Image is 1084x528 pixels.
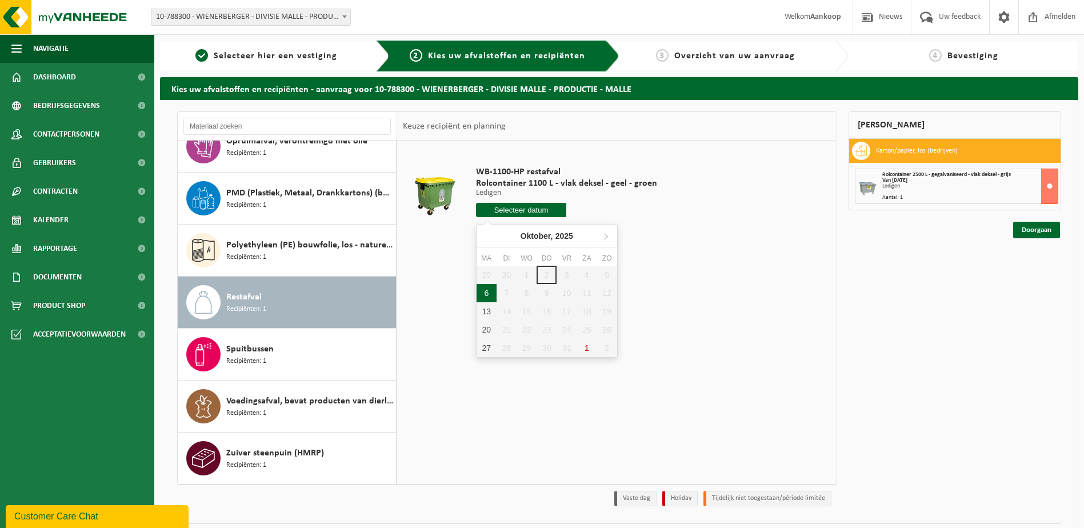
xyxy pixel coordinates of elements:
span: Recipiënten: 1 [226,304,266,315]
span: PMD (Plastiek, Metaal, Drankkartons) (bedrijven) [226,186,393,200]
div: za [577,253,597,264]
button: Restafval Recipiënten: 1 [178,277,397,329]
h3: Karton/papier, los (bedrijven) [876,142,958,160]
span: Rapportage [33,234,77,263]
i: 2025 [555,232,573,240]
span: Recipiënten: 1 [226,408,266,419]
span: Spuitbussen [226,342,274,356]
button: Voedingsafval, bevat producten van dierlijke oorsprong, onverpakt, categorie 3 Recipiënten: 1 [178,381,397,433]
div: di [497,253,517,264]
div: Aantal: 1 [882,195,1058,201]
span: Polyethyleen (PE) bouwfolie, los - naturel/gekleurd [226,238,393,252]
div: zo [597,253,617,264]
div: 20 [477,321,497,339]
iframe: chat widget [6,503,191,528]
button: Opruimafval, verontreinigd met olie Recipiënten: 1 [178,121,397,173]
span: Contracten [33,177,78,206]
span: Opruimafval, verontreinigd met olie [226,134,367,148]
span: Documenten [33,263,82,291]
span: Navigatie [33,34,69,63]
span: Recipiënten: 1 [226,200,266,211]
div: Oktober, [516,227,578,245]
p: Ledigen [476,189,657,197]
div: vr [557,253,577,264]
span: Dashboard [33,63,76,91]
span: 1 [195,49,208,62]
div: do [537,253,557,264]
strong: Aankoop [810,13,841,21]
div: 27 [477,339,497,357]
span: Recipiënten: 1 [226,252,266,263]
div: Ledigen [882,183,1058,189]
div: 6 [477,284,497,302]
span: 10-788300 - WIENERBERGER - DIVISIE MALLE - PRODUCTIE - MALLE [151,9,351,26]
span: Recipiënten: 1 [226,356,266,367]
span: Recipiënten: 1 [226,460,266,471]
span: Product Shop [33,291,85,320]
span: Zuiver steenpuin (HMRP) [226,446,324,460]
input: Materiaal zoeken [183,118,391,135]
span: Contactpersonen [33,120,99,149]
span: Restafval [226,290,262,304]
div: 13 [477,302,497,321]
span: Acceptatievoorwaarden [33,320,126,349]
h2: Kies uw afvalstoffen en recipiënten - aanvraag voor 10-788300 - WIENERBERGER - DIVISIE MALLE - PR... [160,77,1078,99]
li: Holiday [662,491,698,506]
span: Voedingsafval, bevat producten van dierlijke oorsprong, onverpakt, categorie 3 [226,394,393,408]
div: wo [517,253,537,264]
span: WB-1100-HP restafval [476,166,657,178]
span: Gebruikers [33,149,76,177]
button: Polyethyleen (PE) bouwfolie, los - naturel/gekleurd Recipiënten: 1 [178,225,397,277]
span: Recipiënten: 1 [226,148,266,159]
span: Selecteer hier een vestiging [214,51,337,61]
span: Kies uw afvalstoffen en recipiënten [428,51,585,61]
span: Bevestiging [947,51,998,61]
li: Tijdelijk niet toegestaan/période limitée [703,491,831,506]
li: Vaste dag [614,491,657,506]
span: Overzicht van uw aanvraag [674,51,795,61]
input: Selecteer datum [476,203,567,217]
a: 1Selecteer hier een vestiging [166,49,367,63]
div: ma [477,253,497,264]
span: 4 [929,49,942,62]
div: Keuze recipiënt en planning [397,112,511,141]
div: [PERSON_NAME] [849,111,1061,139]
button: PMD (Plastiek, Metaal, Drankkartons) (bedrijven) Recipiënten: 1 [178,173,397,225]
span: Kalender [33,206,69,234]
button: Spuitbussen Recipiënten: 1 [178,329,397,381]
span: 3 [656,49,669,62]
span: Rolcontainer 2500 L - gegalvaniseerd - vlak deksel - grijs [882,171,1011,178]
span: Rolcontainer 1100 L - vlak deksel - geel - groen [476,178,657,189]
a: Doorgaan [1013,222,1060,238]
span: Bedrijfsgegevens [33,91,100,120]
button: Zuiver steenpuin (HMRP) Recipiënten: 1 [178,433,397,484]
span: 10-788300 - WIENERBERGER - DIVISIE MALLE - PRODUCTIE - MALLE [151,9,350,25]
strong: Van [DATE] [882,177,907,183]
span: 2 [410,49,422,62]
